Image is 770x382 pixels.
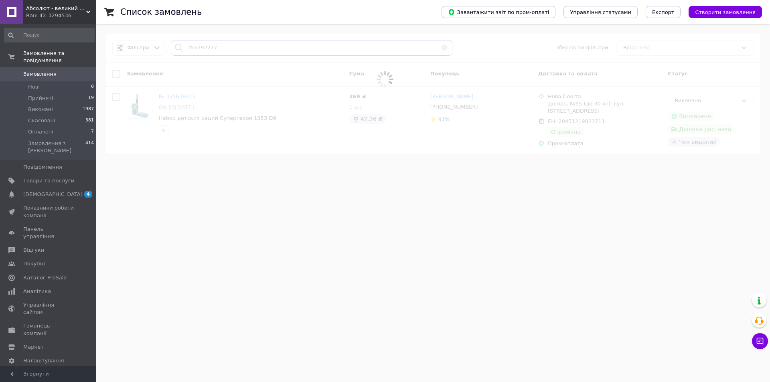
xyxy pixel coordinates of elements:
span: Показники роботи компанії [23,204,74,219]
span: 4 [84,191,92,198]
span: 414 [85,140,94,154]
span: Налаштування [23,357,64,364]
span: 7 [91,128,94,135]
span: Товари та послуги [23,177,74,184]
span: [DEMOGRAPHIC_DATA] [23,191,83,198]
span: Панель управління [23,226,74,240]
span: Експорт [652,9,675,15]
span: Управління статусами [570,9,631,15]
span: Маркет [23,344,44,351]
input: Пошук [4,28,95,42]
span: Завантажити звіт по пром-оплаті [448,8,549,16]
span: Каталог ProSale [23,274,67,281]
span: 381 [85,117,94,124]
a: Створити замовлення [681,9,762,15]
button: Завантажити звіт по пром-оплаті [442,6,555,18]
span: 19 [88,95,94,102]
span: Абсолют - великий асортимент товарів для дому ФОП Черевко Євген Володимирович [26,5,86,12]
span: Прийняті [28,95,53,102]
span: Нові [28,83,40,91]
span: Оплачені [28,128,53,135]
span: Замовлення з [PERSON_NAME] [28,140,85,154]
h1: Список замовлень [120,7,202,17]
span: Замовлення [23,71,57,78]
span: Гаманець компанії [23,322,74,337]
span: 0 [91,83,94,91]
span: Аналітика [23,288,51,295]
button: Чат з покупцем [752,333,768,349]
button: Створити замовлення [689,6,762,18]
span: Замовлення та повідомлення [23,50,96,64]
button: Управління статусами [563,6,638,18]
span: Покупці [23,260,45,267]
span: Управління сайтом [23,301,74,316]
span: Повідомлення [23,164,62,171]
span: Створити замовлення [695,9,756,15]
span: Відгуки [23,247,44,254]
span: Скасовані [28,117,55,124]
span: Виконані [28,106,53,113]
div: Ваш ID: 3294536 [26,12,96,19]
button: Експорт [646,6,681,18]
span: 1987 [83,106,94,113]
